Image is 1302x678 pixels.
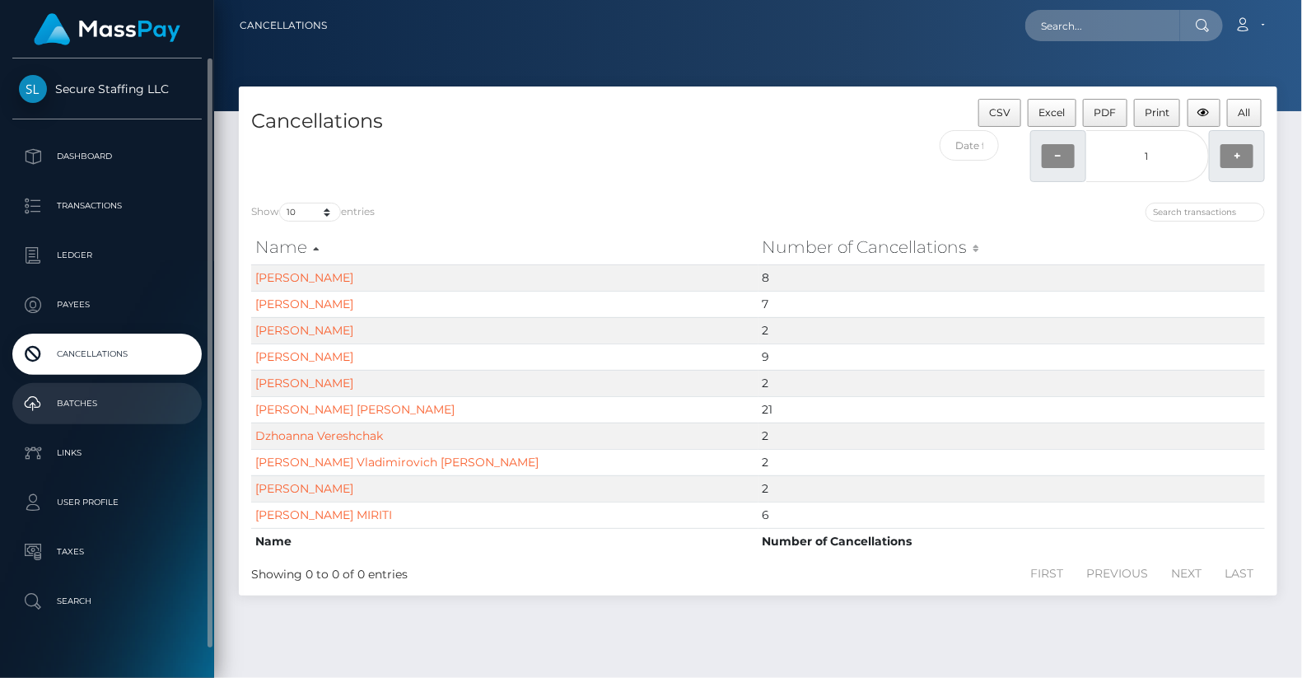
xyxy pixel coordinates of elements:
p: Taxes [19,540,195,564]
a: [PERSON_NAME] Vladimirovich [PERSON_NAME] [255,455,539,470]
span: PDF [1094,106,1116,119]
a: Cancellations [240,8,327,43]
img: Secure Staffing LLC [19,75,47,103]
p: Cancellations [19,342,195,367]
a: [PERSON_NAME] [255,481,353,496]
p: Transactions [19,194,195,218]
button: PDF [1083,99,1127,127]
button: CSV [978,99,1022,127]
td: 2 [758,423,1266,449]
span: Print [1145,106,1169,119]
th: Number of Cancellations: activate to sort column ascending [758,231,1266,264]
a: [PERSON_NAME] [255,323,353,338]
p: Links [19,441,195,465]
a: Dashboard [12,136,202,177]
p: Ledger [19,243,195,268]
a: [PERSON_NAME] [255,297,353,311]
span: CSV [989,106,1010,119]
a: Dzhoanna Vereshchak [255,428,383,443]
a: [PERSON_NAME] [PERSON_NAME] [255,402,455,417]
a: Links [12,433,202,474]
a: [PERSON_NAME] [255,376,353,390]
a: Search [12,581,202,622]
h4: Cancellations [251,107,746,136]
td: 2 [758,475,1266,502]
th: Name [251,528,758,554]
button: + [1220,144,1253,168]
span: Secure Staffing LLC [12,82,202,96]
p: Dashboard [19,144,195,169]
a: [PERSON_NAME] [255,349,353,364]
strong: − [1055,148,1062,163]
button: Excel [1028,99,1076,127]
input: Search... [1025,10,1180,41]
td: 7 [758,291,1266,317]
button: Print [1134,99,1181,127]
a: Cancellations [12,334,202,375]
td: 2 [758,449,1266,475]
td: 6 [758,502,1266,528]
span: Excel [1039,106,1066,119]
a: Taxes [12,531,202,573]
p: Batches [19,391,195,416]
a: User Profile [12,482,202,523]
input: Search transactions [1146,203,1265,222]
td: 8 [758,264,1266,291]
td: 21 [758,396,1266,423]
a: Transactions [12,185,202,227]
td: 2 [758,370,1266,396]
input: Date filter [940,130,998,161]
button: − [1042,144,1075,168]
button: Column visibility [1188,99,1221,127]
a: [PERSON_NAME] MIRITI [255,507,392,522]
span: All [1239,106,1251,119]
td: 2 [758,317,1266,344]
label: Show entries [251,203,375,222]
strong: + [1234,148,1240,163]
img: MassPay Logo [34,13,180,45]
p: Search [19,589,195,614]
a: Batches [12,383,202,424]
select: Showentries [279,203,341,222]
a: Ledger [12,235,202,276]
div: Showing 0 to 0 of 0 entries [251,559,659,583]
td: 9 [758,344,1266,370]
p: Payees [19,292,195,317]
th: Name: activate to sort column descending [251,231,758,264]
a: Payees [12,284,202,325]
a: [PERSON_NAME] [255,270,353,285]
th: Number of Cancellations [758,528,1266,554]
p: User Profile [19,490,195,515]
button: All [1227,99,1262,127]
